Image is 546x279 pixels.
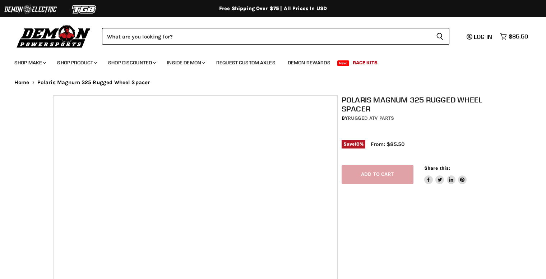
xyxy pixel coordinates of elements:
[463,33,496,40] a: Log in
[424,165,450,171] span: Share this:
[496,31,532,42] a: $85.50
[348,115,394,121] a: Rugged ATV Parts
[52,55,101,70] a: Shop Product
[9,55,50,70] a: Shop Make
[337,60,350,66] span: New!
[347,55,383,70] a: Race Kits
[430,28,449,45] button: Search
[282,55,336,70] a: Demon Rewards
[355,141,360,147] span: 10
[371,141,404,147] span: From: $85.50
[14,23,93,49] img: Demon Powersports
[37,79,150,86] span: Polaris Magnum 325 Rugged Wheel Spacer
[103,55,160,70] a: Shop Discounted
[424,165,467,184] aside: Share this:
[102,28,430,45] input: Search
[57,3,111,16] img: TGB Logo 2
[211,55,281,70] a: Request Custom Axles
[509,33,528,40] span: $85.50
[162,55,209,70] a: Inside Demon
[14,79,29,86] a: Home
[474,33,492,40] span: Log in
[4,3,57,16] img: Demon Electric Logo 2
[342,140,365,148] span: Save %
[9,52,526,70] ul: Main menu
[342,114,497,122] div: by
[102,28,449,45] form: Product
[342,95,497,113] h1: Polaris Magnum 325 Rugged Wheel Spacer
